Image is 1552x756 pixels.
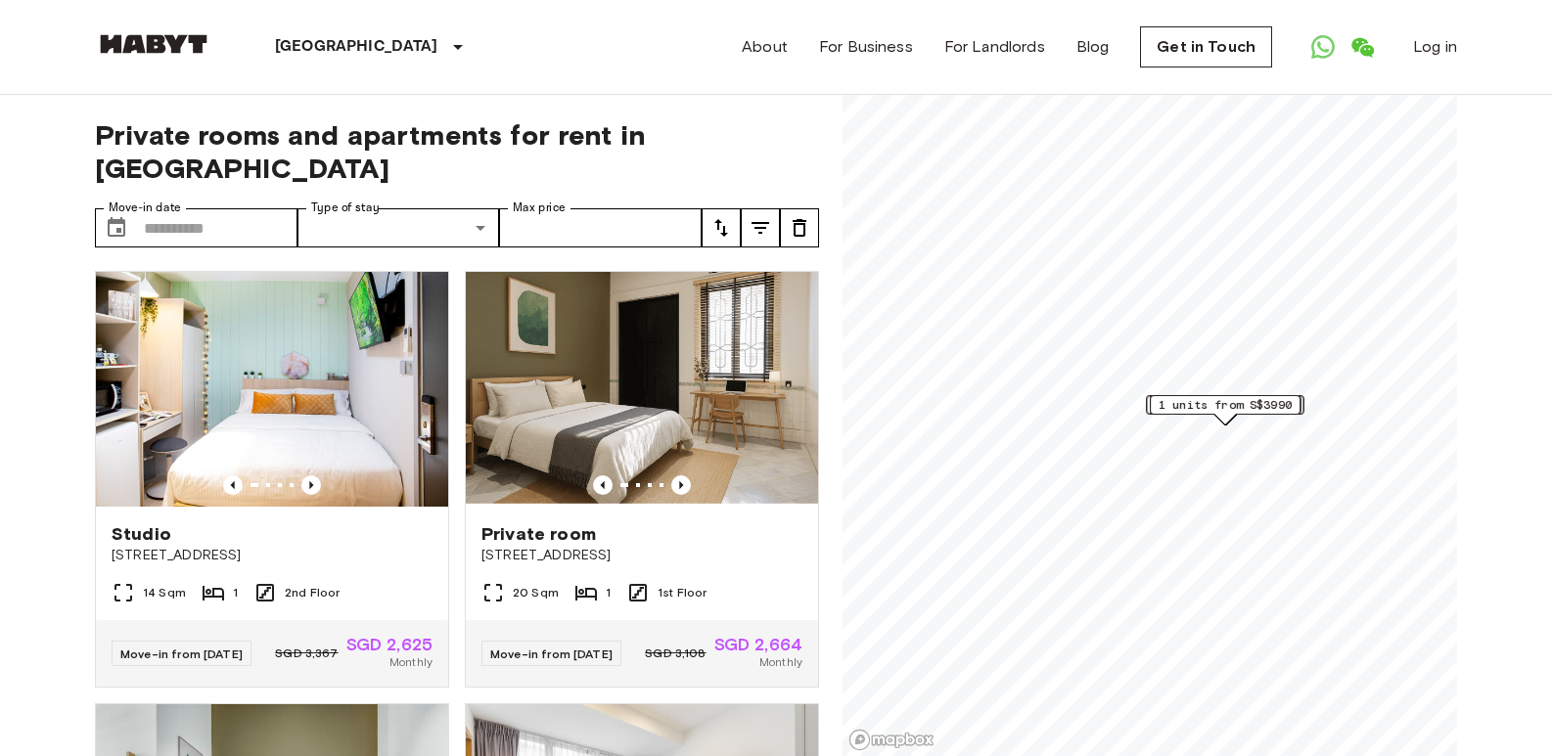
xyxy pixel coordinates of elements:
[346,636,433,653] span: SGD 2,625
[465,271,819,688] a: Marketing picture of unit SG-01-021-003-01Previous imagePrevious imagePrivate room[STREET_ADDRESS...
[109,200,181,216] label: Move-in date
[95,118,819,185] span: Private rooms and apartments for rent in [GEOGRAPHIC_DATA]
[1140,26,1272,67] a: Get in Touch
[658,584,707,601] span: 1st Floor
[481,522,596,546] span: Private room
[223,475,243,495] button: Previous image
[1150,395,1301,425] div: Map marker
[1413,35,1457,59] a: Log in
[780,208,819,247] button: tune
[466,272,818,507] img: Marketing picture of unit SG-01-021-003-01
[143,584,186,601] span: 14 Sqm
[311,200,380,216] label: Type of stay
[112,546,433,565] span: [STREET_ADDRESS]
[671,475,691,495] button: Previous image
[120,646,243,661] span: Move-in from [DATE]
[389,653,433,671] span: Monthly
[593,475,613,495] button: Previous image
[285,584,340,601] span: 2nd Floor
[819,35,913,59] a: For Business
[275,35,438,59] p: [GEOGRAPHIC_DATA]
[112,522,171,546] span: Studio
[1303,27,1343,67] a: Open WhatsApp
[513,584,559,601] span: 20 Sqm
[606,584,611,601] span: 1
[714,636,802,653] span: SGD 2,664
[95,271,449,688] a: Marketing picture of unit SG-01-111-002-001Previous imagePrevious imageStudio[STREET_ADDRESS]14 S...
[759,653,802,671] span: Monthly
[702,208,741,247] button: tune
[1076,35,1110,59] a: Blog
[742,35,788,59] a: About
[97,208,136,247] button: Choose date
[481,546,802,565] span: [STREET_ADDRESS]
[275,645,338,662] span: SGD 3,367
[1343,27,1382,67] a: Open WeChat
[95,34,212,54] img: Habyt
[848,729,935,751] a: Mapbox logo
[741,208,780,247] button: tune
[96,272,448,507] img: Marketing picture of unit SG-01-111-002-001
[490,646,613,661] span: Move-in from [DATE]
[1159,396,1292,414] span: 1 units from S$3990
[1146,395,1303,425] div: Map marker
[513,200,566,216] label: Max price
[233,584,238,601] span: 1
[301,475,321,495] button: Previous image
[944,35,1045,59] a: For Landlords
[645,645,706,662] span: SGD 3,108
